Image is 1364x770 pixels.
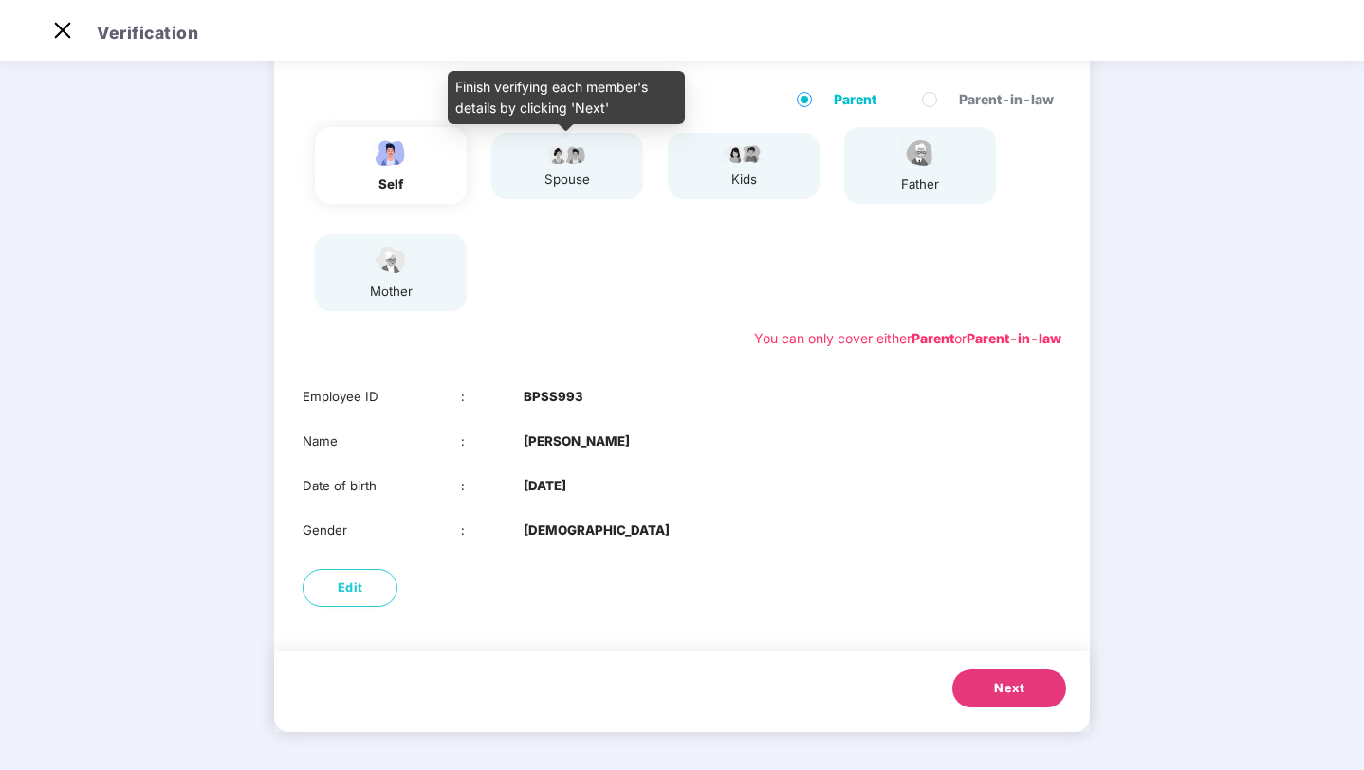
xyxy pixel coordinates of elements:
span: Edit [338,578,363,597]
div: mother [367,282,415,302]
div: Employee ID [303,387,461,407]
div: kids [720,170,767,190]
img: svg+xml;base64,PHN2ZyB4bWxucz0iaHR0cDovL3d3dy53My5vcmcvMjAwMC9zdmciIHdpZHRoPSI5Ny44OTciIGhlaWdodD... [544,142,591,165]
div: Gender [303,521,461,541]
div: : [461,521,525,541]
button: Edit [303,569,397,607]
span: Parent-in-law [951,89,1061,110]
span: Parent [826,89,884,110]
b: BPSS993 [524,387,583,407]
b: Parent-in-law [967,330,1061,346]
img: svg+xml;base64,PHN2ZyBpZD0iRW1wbG95ZWVfbWFsZSIgeG1sbnM9Imh0dHA6Ly93d3cudzMub3JnLzIwMDAvc3ZnIiB3aW... [367,137,415,170]
div: : [461,387,525,407]
div: Name [303,431,461,451]
div: self [367,174,415,194]
span: Next [994,679,1024,698]
div: Date of birth [303,476,461,496]
b: [DATE] [524,476,566,496]
div: You can only cover either or [754,328,1061,349]
div: : [461,476,525,496]
img: svg+xml;base64,PHN2ZyBpZD0iRmF0aGVyX2ljb24iIHhtbG5zPSJodHRwOi8vd3d3LnczLm9yZy8yMDAwL3N2ZyIgeG1sbn... [896,137,944,170]
img: svg+xml;base64,PHN2ZyB4bWxucz0iaHR0cDovL3d3dy53My5vcmcvMjAwMC9zdmciIHdpZHRoPSI1NCIgaGVpZ2h0PSIzOC... [367,244,415,277]
img: svg+xml;base64,PHN2ZyB4bWxucz0iaHR0cDovL3d3dy53My5vcmcvMjAwMC9zdmciIHdpZHRoPSI3OS4wMzciIGhlaWdodD... [720,142,767,165]
b: Parent [912,330,954,346]
b: [PERSON_NAME] [524,431,630,451]
b: [DEMOGRAPHIC_DATA] [524,521,670,541]
div: Finish verifying each member's details by clicking 'Next' [448,71,685,124]
button: Next [952,669,1066,707]
div: : [461,431,525,451]
div: father [896,174,944,194]
div: spouse [544,170,591,190]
